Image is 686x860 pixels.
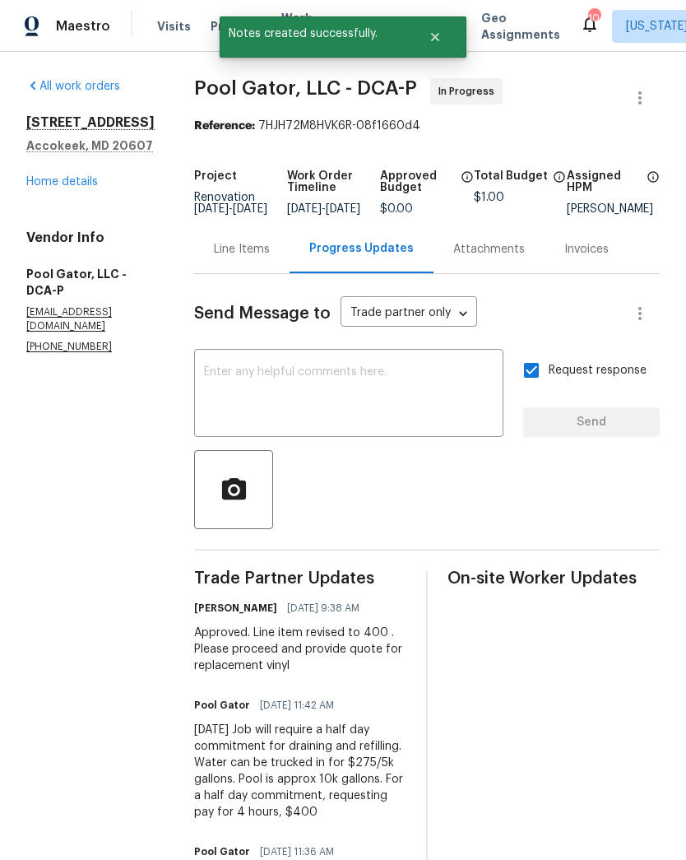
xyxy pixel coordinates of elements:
[474,192,504,203] span: $1.00
[380,203,413,215] span: $0.00
[26,230,155,246] h4: Vendor Info
[194,192,267,215] span: Renovation
[567,203,660,215] div: [PERSON_NAME]
[194,78,417,98] span: Pool Gator, LLC - DCA-P
[220,16,408,51] span: Notes created successfully.
[194,625,406,674] div: Approved. Line item revised to 400 . Please proceed and provide quote for replacement vinyl
[481,10,560,43] span: Geo Assignments
[26,81,120,92] a: All work orders
[194,722,406,820] div: [DATE] Job will require a half day commitment for draining and refilling. Water can be trucked in...
[281,10,323,43] span: Work Orders
[157,18,191,35] span: Visits
[26,176,98,188] a: Home details
[26,266,155,299] h5: Pool Gator, LLC - DCA-P
[453,241,525,258] div: Attachments
[233,203,267,215] span: [DATE]
[194,203,229,215] span: [DATE]
[287,203,322,215] span: [DATE]
[380,170,455,193] h5: Approved Budget
[287,170,380,193] h5: Work Order Timeline
[194,600,277,616] h6: [PERSON_NAME]
[194,305,331,322] span: Send Message to
[260,697,334,714] span: [DATE] 11:42 AM
[474,170,548,182] h5: Total Budget
[194,844,250,860] h6: Pool Gator
[287,600,359,616] span: [DATE] 9:38 AM
[56,18,110,35] span: Maestro
[461,170,474,203] span: The total cost of line items that have been approved by both Opendoor and the Trade Partner. This...
[194,203,267,215] span: -
[214,241,270,258] div: Line Items
[287,203,360,215] span: -
[567,170,642,193] h5: Assigned HPM
[647,170,660,203] span: The hpm assigned to this work order.
[438,83,501,100] span: In Progress
[588,10,600,26] div: 10
[549,362,647,379] span: Request response
[326,203,360,215] span: [DATE]
[447,570,660,587] span: On-site Worker Updates
[553,170,566,192] span: The total cost of line items that have been proposed by Opendoor. This sum includes line items th...
[194,120,255,132] b: Reference:
[564,241,609,258] div: Invoices
[194,570,406,587] span: Trade Partner Updates
[309,240,414,257] div: Progress Updates
[194,118,660,134] div: 7HJH72M8HVK6R-08f1660d4
[194,170,237,182] h5: Project
[211,18,262,35] span: Projects
[341,300,477,328] div: Trade partner only
[194,697,250,714] h6: Pool Gator
[408,21,462,53] button: Close
[260,844,334,860] span: [DATE] 11:36 AM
